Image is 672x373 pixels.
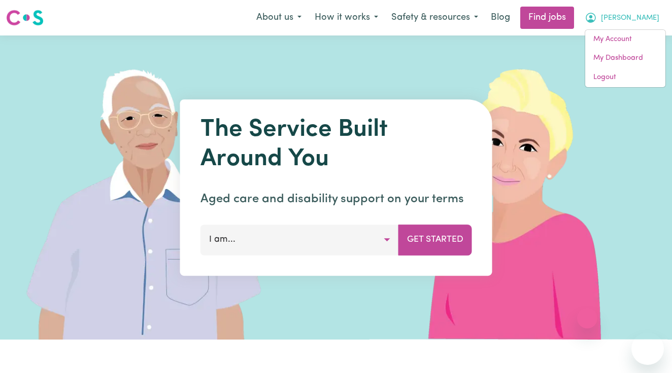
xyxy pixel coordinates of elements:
span: [PERSON_NAME] [601,13,659,24]
a: Logout [585,68,665,87]
a: Find jobs [520,7,574,29]
img: Careseekers logo [6,9,44,27]
h1: The Service Built Around You [200,116,472,174]
a: Careseekers logo [6,6,44,29]
iframe: Close message [577,308,597,328]
button: How it works [308,7,385,28]
button: My Account [578,7,666,28]
button: About us [250,7,308,28]
button: Safety & resources [385,7,485,28]
p: Aged care and disability support on your terms [200,190,472,208]
div: My Account [585,29,666,88]
a: Blog [485,7,516,29]
a: My Account [585,30,665,49]
button: I am... [200,225,399,255]
button: Get Started [398,225,472,255]
iframe: Button to launch messaging window [631,332,664,365]
a: My Dashboard [585,49,665,68]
